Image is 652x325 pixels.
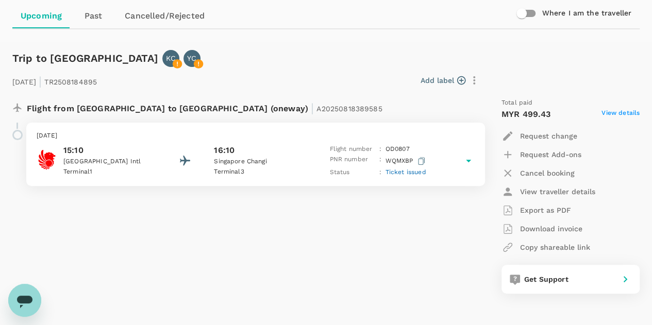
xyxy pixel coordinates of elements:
p: Download invoice [520,224,582,234]
p: : [379,155,381,167]
p: Cancel booking [520,168,575,178]
img: Batik Air Malaysia [37,149,57,170]
iframe: Button to launch messaging window [8,284,41,317]
p: Status [329,167,375,178]
p: : [379,167,381,178]
span: | [39,74,42,89]
button: Request change [501,127,577,145]
p: [GEOGRAPHIC_DATA] Intl [63,157,156,167]
p: KC [166,53,176,63]
p: OD 0807 [386,144,410,155]
a: Past [70,4,116,28]
p: Flight from [GEOGRAPHIC_DATA] to [GEOGRAPHIC_DATA] (oneway) [27,98,382,116]
button: Download invoice [501,219,582,238]
button: View traveller details [501,182,595,201]
span: View details [601,108,640,121]
p: Request Add-ons [520,149,581,160]
p: Terminal 1 [63,167,156,177]
span: Ticket issued [386,168,426,176]
p: Export as PDF [520,205,571,215]
p: MYR 499.43 [501,108,551,121]
h6: Where I am the traveller [542,8,631,19]
button: Copy shareable link [501,238,590,256]
p: [DATE] TR2508184895 [12,71,97,90]
p: YC [187,53,196,63]
p: WQMXBP [386,155,427,167]
a: Upcoming [12,4,70,28]
a: Cancelled/Rejected [116,4,213,28]
p: Terminal 3 [214,167,307,177]
h6: Trip to [GEOGRAPHIC_DATA] [12,50,158,66]
p: 16:10 [214,144,235,157]
span: Total paid [501,98,533,108]
button: Add label [421,75,465,85]
p: Request change [520,131,577,141]
p: PNR number [329,155,375,167]
p: View traveller details [520,186,595,197]
p: 15:10 [63,144,156,157]
p: Singapore Changi [214,157,307,167]
button: Export as PDF [501,201,571,219]
p: Copy shareable link [520,242,590,252]
span: A20250818389585 [316,105,382,113]
p: Flight number [329,144,375,155]
p: [DATE] [37,131,475,141]
button: Request Add-ons [501,145,581,164]
button: Cancel booking [501,164,575,182]
p: : [379,144,381,155]
span: | [311,101,314,115]
span: Get Support [524,275,569,283]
